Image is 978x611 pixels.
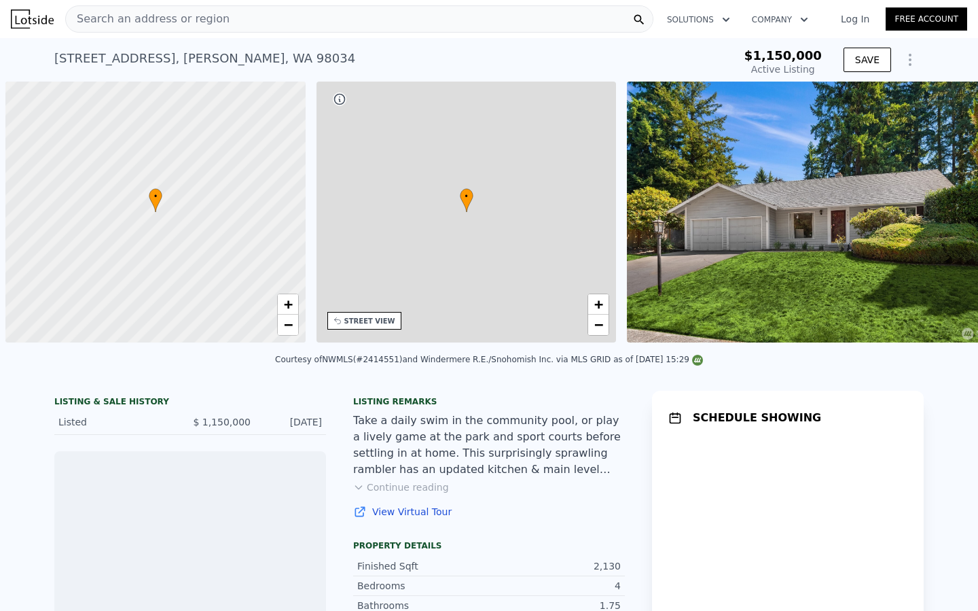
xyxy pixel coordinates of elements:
[58,415,179,429] div: Listed
[11,10,54,29] img: Lotside
[693,410,821,426] h1: SCHEDULE SHOWING
[66,11,230,27] span: Search an address or region
[656,7,741,32] button: Solutions
[594,316,603,333] span: −
[353,505,625,519] a: View Virtual Tour
[149,188,162,212] div: •
[460,190,473,203] span: •
[886,7,967,31] a: Free Account
[489,559,621,573] div: 2,130
[344,316,395,326] div: STREET VIEW
[741,7,819,32] button: Company
[149,190,162,203] span: •
[744,48,822,63] span: $1,150,000
[283,316,292,333] span: −
[460,188,473,212] div: •
[588,294,609,315] a: Zoom in
[193,417,251,427] span: $ 1,150,000
[357,559,489,573] div: Finished Sqft
[353,540,625,551] div: Property details
[692,355,703,366] img: NWMLS Logo
[353,481,449,494] button: Continue reading
[489,579,621,593] div: 4
[357,579,489,593] div: Bedrooms
[353,413,625,478] div: Take a daily swim in the community pool, or play a lively game at the park and sport courts befor...
[353,396,625,407] div: Listing remarks
[283,296,292,313] span: +
[261,415,322,429] div: [DATE]
[278,294,298,315] a: Zoom in
[825,12,886,26] a: Log In
[594,296,603,313] span: +
[896,46,924,73] button: Show Options
[751,64,815,75] span: Active Listing
[844,48,891,72] button: SAVE
[54,396,326,410] div: LISTING & SALE HISTORY
[588,315,609,335] a: Zoom out
[275,355,703,364] div: Courtesy of NWMLS (#2414551) and Windermere R.E./Snohomish Inc. via MLS GRID as of [DATE] 15:29
[54,49,355,68] div: [STREET_ADDRESS] , [PERSON_NAME] , WA 98034
[278,315,298,335] a: Zoom out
